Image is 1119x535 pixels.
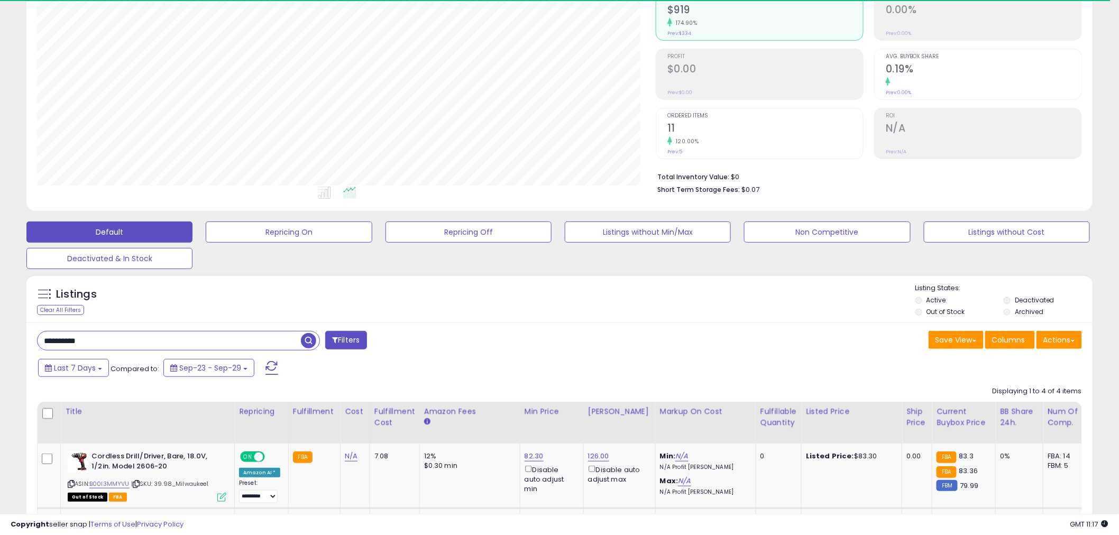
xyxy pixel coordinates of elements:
[937,480,957,491] small: FBM
[1048,451,1083,461] div: FBA: 14
[660,464,748,471] p: N/A Profit [PERSON_NAME]
[263,453,280,462] span: OFF
[1070,519,1108,529] span: 2025-10-7 11:17 GMT
[959,466,978,476] span: 83.36
[959,451,974,461] span: 83.3
[937,406,991,428] div: Current Buybox Price
[667,122,863,136] h2: 11
[38,359,109,377] button: Last 7 Days
[886,122,1081,136] h2: N/A
[675,451,688,462] a: N/A
[886,30,911,36] small: Prev: 0.00%
[588,451,609,462] a: 126.00
[1037,331,1082,349] button: Actions
[325,331,366,349] button: Filters
[660,488,748,496] p: N/A Profit [PERSON_NAME]
[937,451,956,463] small: FBA
[54,363,96,373] span: Last 7 Days
[68,493,107,502] span: All listings that are currently out of stock and unavailable for purchase on Amazon
[26,248,192,269] button: Deactivated & In Stock
[667,30,691,36] small: Prev: $334
[89,479,130,488] a: B00I3MMYVU
[806,451,854,461] b: Listed Price:
[667,4,863,18] h2: $919
[1015,307,1043,316] label: Archived
[657,185,740,194] b: Short Term Storage Fees:
[886,54,1081,60] span: Avg. Buybox Share
[937,466,956,478] small: FBA
[906,451,924,461] div: 0.00
[993,386,1082,396] div: Displaying 1 to 4 of 4 items
[239,406,284,417] div: Repricing
[11,519,49,529] strong: Copyright
[565,222,731,243] button: Listings without Min/Max
[985,331,1035,349] button: Columns
[68,451,89,473] img: 41DcWOJumaL._SL40_.jpg
[137,519,184,529] a: Privacy Policy
[37,305,84,315] div: Clear All Filters
[131,479,208,488] span: | SKU: 39.98_Milwaukee1
[109,493,127,502] span: FBA
[56,287,97,302] h5: Listings
[525,451,544,462] a: 82.30
[667,89,692,96] small: Prev: $0.00
[424,417,430,427] small: Amazon Fees.
[1000,406,1039,428] div: BB Share 24h.
[655,402,756,444] th: The percentage added to the cost of goods (COGS) that forms the calculator for Min & Max prices.
[915,283,1093,293] p: Listing States:
[239,468,280,477] div: Amazon AI *
[667,63,863,77] h2: $0.00
[386,222,552,243] button: Repricing Off
[91,451,220,474] b: Cordless Drill/Driver, Bare, 18.0V, 1/2in. Model 2606-20
[68,451,226,501] div: ASIN:
[424,461,512,471] div: $0.30 min
[667,54,863,60] span: Profit
[744,222,910,243] button: Non Competitive
[111,364,159,374] span: Compared to:
[206,222,372,243] button: Repricing On
[672,137,699,145] small: 120.00%
[345,406,365,417] div: Cost
[90,519,135,529] a: Terms of Use
[760,451,793,461] div: 0
[588,406,651,417] div: [PERSON_NAME]
[424,451,512,461] div: 12%
[886,63,1081,77] h2: 0.19%
[806,451,894,461] div: $83.30
[927,307,965,316] label: Out of Stock
[11,520,184,530] div: seller snap | |
[345,451,357,462] a: N/A
[293,451,313,463] small: FBA
[927,296,946,305] label: Active
[760,406,797,428] div: Fulfillable Quantity
[26,222,192,243] button: Default
[992,335,1025,345] span: Columns
[886,4,1081,18] h2: 0.00%
[374,406,415,428] div: Fulfillment Cost
[678,476,691,486] a: N/A
[886,89,911,96] small: Prev: 0.00%
[163,359,254,377] button: Sep-23 - Sep-29
[667,149,682,155] small: Prev: 5
[241,453,254,462] span: ON
[886,149,906,155] small: Prev: N/A
[672,19,698,27] small: 174.90%
[1000,451,1035,461] div: 0%
[657,172,729,181] b: Total Inventory Value:
[924,222,1090,243] button: Listings without Cost
[588,464,647,484] div: Disable auto adjust max
[293,406,336,417] div: Fulfillment
[424,406,516,417] div: Amazon Fees
[657,170,1074,182] li: $0
[179,363,241,373] span: Sep-23 - Sep-29
[667,113,863,119] span: Ordered Items
[660,476,678,486] b: Max:
[239,479,280,503] div: Preset:
[1048,406,1086,428] div: Num of Comp.
[806,406,897,417] div: Listed Price
[1015,296,1054,305] label: Deactivated
[65,406,230,417] div: Title
[906,406,928,428] div: Ship Price
[660,451,676,461] b: Min:
[525,464,575,494] div: Disable auto adjust min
